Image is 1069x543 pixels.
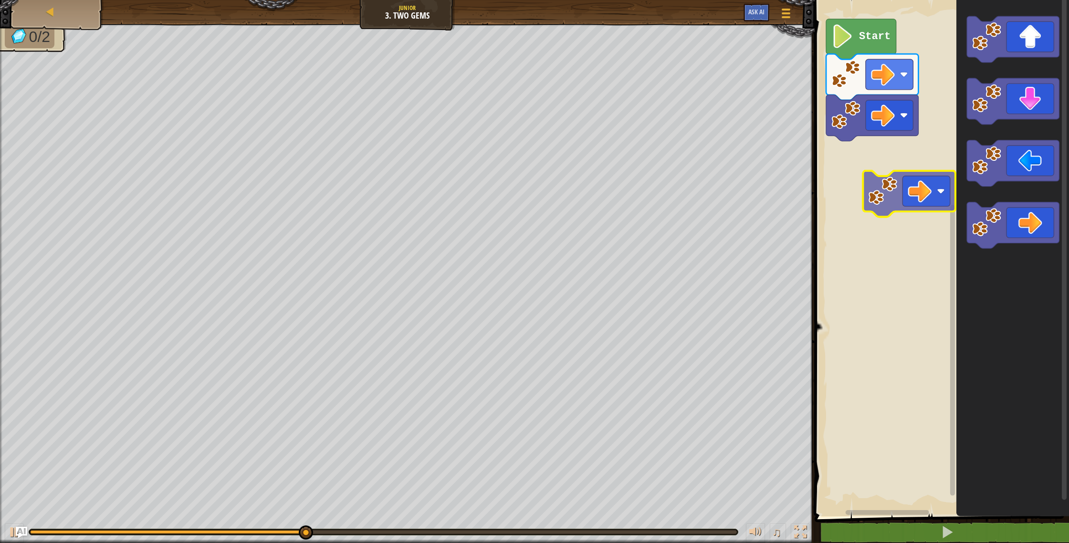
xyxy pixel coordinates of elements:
button: Adjust volume [746,523,765,543]
li: Collect the gems. [5,26,54,48]
button: Ask AI [744,4,769,21]
span: ♫ [772,525,781,539]
span: 0/2 [29,28,50,45]
button: Show game menu [774,4,798,26]
button: Ask AI [16,527,27,538]
span: Ask AI [748,7,765,16]
text: Start [859,31,891,42]
button: ⌘ + P: Play [5,523,24,543]
button: ♫ [770,523,786,543]
button: Toggle fullscreen [791,523,810,543]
